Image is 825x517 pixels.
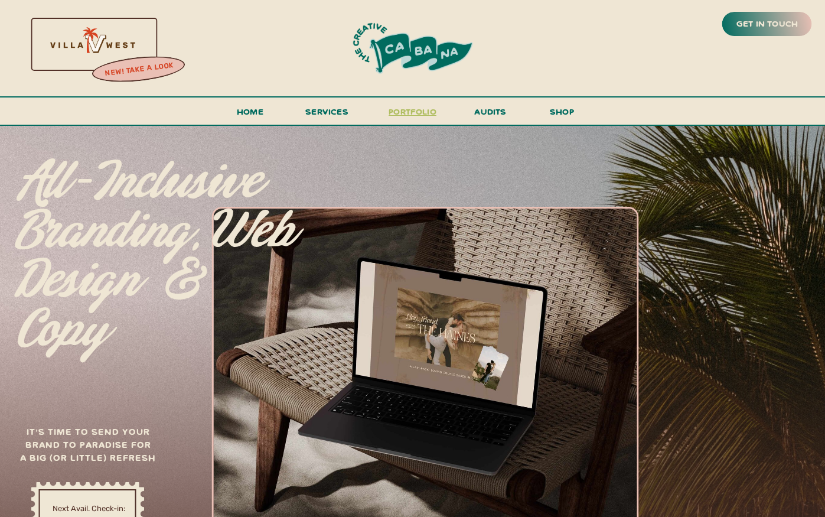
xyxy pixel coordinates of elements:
a: portfolio [385,104,441,126]
a: shop [534,104,591,125]
span: services [305,106,348,117]
a: Home [232,104,269,126]
a: Next Avail. Check-in: [40,503,138,513]
h3: It's time to send your brand to paradise for a big (or little) refresh [18,425,158,470]
p: All-inclusive branding, web design & copy [17,158,299,325]
a: services [302,104,352,126]
a: audits [473,104,508,125]
a: new! take a look [90,58,187,82]
a: get in touch [734,16,800,32]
